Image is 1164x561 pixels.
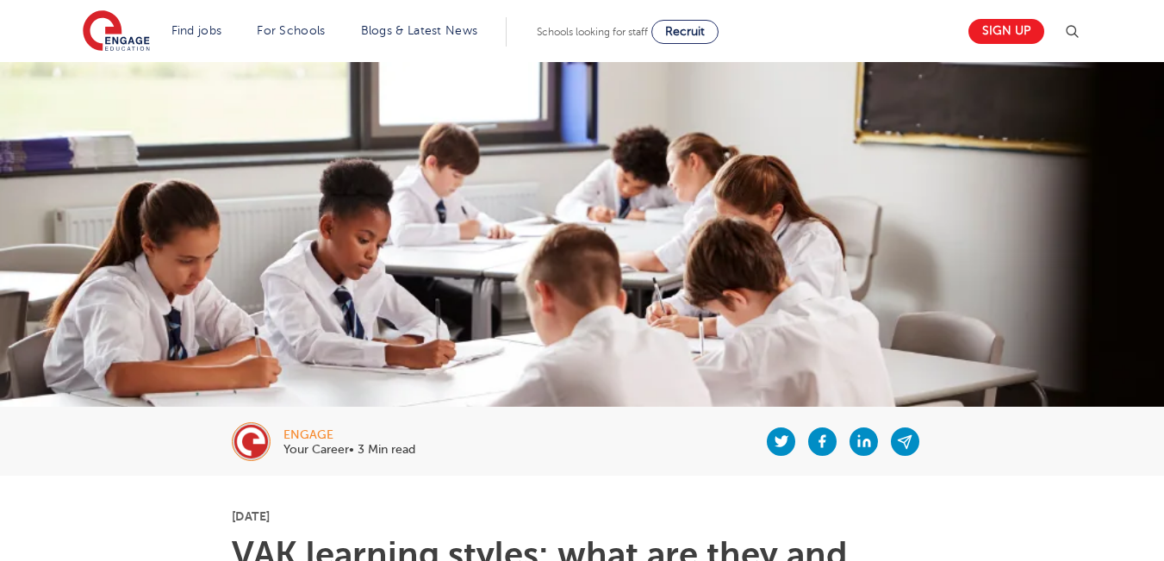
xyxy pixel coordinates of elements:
div: engage [283,429,415,441]
span: Schools looking for staff [537,26,648,38]
img: Engage Education [83,10,150,53]
p: [DATE] [232,510,932,522]
a: For Schools [257,24,325,37]
a: Blogs & Latest News [361,24,478,37]
a: Recruit [651,20,719,44]
p: Your Career• 3 Min read [283,444,415,456]
span: Recruit [665,25,705,38]
a: Sign up [968,19,1044,44]
a: Find jobs [171,24,222,37]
